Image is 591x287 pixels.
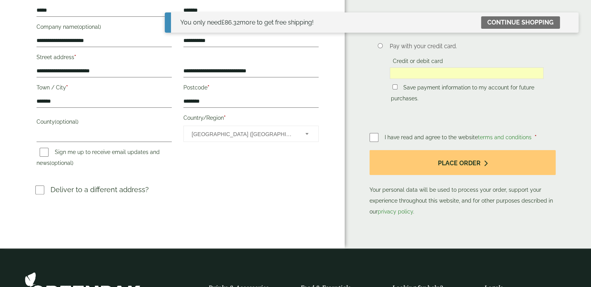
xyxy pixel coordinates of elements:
label: Town / City [37,82,172,95]
span: 86.32 [221,19,240,26]
span: (optional) [77,24,101,30]
abbr: required [224,115,226,121]
abbr: required [207,84,209,91]
a: privacy policy [378,208,413,215]
label: Sign me up to receive email updates and news [37,149,160,168]
span: United Kingdom (UK) [192,126,295,142]
button: Place order [370,150,556,175]
abbr: required [535,134,537,140]
label: County [37,116,172,129]
label: Save payment information to my account for future purchases. [391,84,534,104]
label: Credit or debit card [390,58,446,66]
label: Country/Region [183,112,319,126]
span: Country/Region [183,126,319,142]
a: terms and conditions [478,134,532,140]
label: Company name [37,21,172,35]
span: £ [221,19,225,26]
label: Street address [37,52,172,65]
label: Postcode [183,82,319,95]
abbr: required [66,84,68,91]
div: You only need more to get free shipping! [180,18,314,27]
p: Your personal data will be used to process your order, support your experience throughout this we... [370,150,556,217]
span: I have read and agree to the website [385,134,533,140]
abbr: required [74,54,76,60]
span: (optional) [55,119,78,125]
span: (optional) [50,160,73,166]
input: Sign me up to receive email updates and news(optional) [40,148,49,157]
a: Continue shopping [481,16,560,29]
p: Pay with your credit card. [390,42,544,51]
iframe: Secure card payment input frame [392,70,541,77]
p: Deliver to a different address? [51,184,149,195]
